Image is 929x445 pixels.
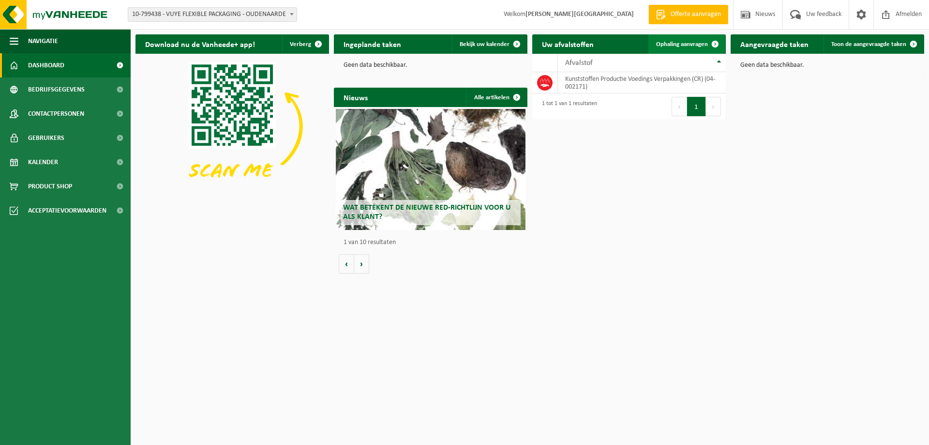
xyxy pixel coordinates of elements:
span: Ophaling aanvragen [656,41,708,47]
span: Offerte aanvragen [668,10,723,19]
p: 1 van 10 resultaten [344,239,523,246]
a: Alle artikelen [466,88,526,107]
h2: Ingeplande taken [334,34,411,53]
span: Contactpersonen [28,102,84,126]
button: Vorige [339,254,354,274]
button: 1 [687,97,706,116]
h2: Aangevraagde taken [731,34,818,53]
span: 10-799438 - VUYE FLEXIBLE PACKAGING - OUDENAARDE [128,8,297,21]
button: Verberg [282,34,328,54]
h2: Uw afvalstoffen [532,34,603,53]
span: Wat betekent de nieuwe RED-richtlijn voor u als klant? [343,204,510,221]
span: Navigatie [28,29,58,53]
span: Product Shop [28,174,72,199]
h2: Nieuws [334,88,377,107]
a: Toon de aangevraagde taken [824,34,923,54]
a: Offerte aanvragen [648,5,728,24]
a: Ophaling aanvragen [648,34,725,54]
a: Wat betekent de nieuwe RED-richtlijn voor u als klant? [336,109,525,230]
h2: Download nu de Vanheede+ app! [135,34,265,53]
p: Geen data beschikbaar. [740,62,914,69]
span: 10-799438 - VUYE FLEXIBLE PACKAGING - OUDENAARDE [128,7,297,22]
img: Download de VHEPlus App [135,54,329,199]
span: Afvalstof [565,59,593,67]
span: Bedrijfsgegevens [28,77,85,102]
span: Toon de aangevraagde taken [831,41,906,47]
td: Kunststoffen Productie Voedings Verpakkingen (CR) (04-002171) [558,72,726,93]
span: Acceptatievoorwaarden [28,199,106,223]
button: Volgende [354,254,369,274]
span: Dashboard [28,53,64,77]
span: Gebruikers [28,126,64,150]
span: Bekijk uw kalender [460,41,509,47]
span: Verberg [290,41,311,47]
div: 1 tot 1 van 1 resultaten [537,96,597,117]
p: Geen data beschikbaar. [344,62,518,69]
button: Previous [672,97,687,116]
a: Bekijk uw kalender [452,34,526,54]
strong: [PERSON_NAME][GEOGRAPHIC_DATA] [525,11,634,18]
button: Next [706,97,721,116]
span: Kalender [28,150,58,174]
